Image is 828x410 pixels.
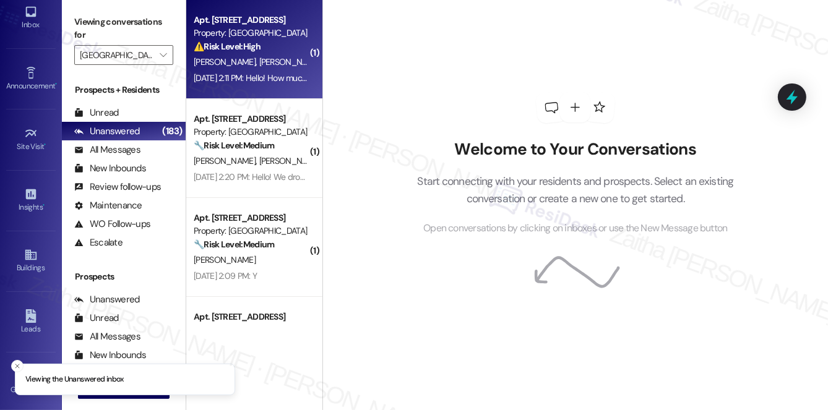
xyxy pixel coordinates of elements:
[194,41,261,52] strong: ⚠️ Risk Level: High
[159,122,185,141] div: (183)
[62,83,186,96] div: Prospects + Residents
[74,12,173,45] label: Viewing conversations for
[74,293,140,306] div: Unanswered
[194,126,308,139] div: Property: [GEOGRAPHIC_DATA]
[6,305,56,339] a: Leads
[194,270,257,281] div: [DATE] 2:09 PM: Y
[194,224,308,237] div: Property: [GEOGRAPHIC_DATA]
[259,56,321,67] span: [PERSON_NAME]
[6,366,56,399] a: Guest Cards
[74,330,140,343] div: All Messages
[194,211,308,224] div: Apt. [STREET_ADDRESS]
[74,199,142,212] div: Maintenance
[194,254,256,265] span: [PERSON_NAME]
[45,140,46,149] span: •
[194,113,308,126] div: Apt. [STREET_ADDRESS]
[399,173,753,208] p: Start connecting with your residents and prospects. Select an existing conversation or create a n...
[194,27,308,40] div: Property: [GEOGRAPHIC_DATA]
[25,374,124,385] p: Viewing the Unanswered inbox
[74,181,161,194] div: Review follow-ups
[74,143,140,156] div: All Messages
[80,45,153,65] input: All communities
[160,50,166,60] i: 
[74,218,150,231] div: WO Follow-ups
[194,14,308,27] div: Apt. [STREET_ADDRESS]
[55,80,57,88] span: •
[6,184,56,217] a: Insights •
[74,125,140,138] div: Unanswered
[74,162,146,175] div: New Inbounds
[74,312,119,325] div: Unread
[399,140,753,160] h2: Welcome to Your Conversations
[74,106,119,119] div: Unread
[6,1,56,35] a: Inbox
[194,72,590,83] div: [DATE] 2:11 PM: Hello! How much do we owe? Shouldn't it be a pro-rated amount since we are here u...
[194,239,274,250] strong: 🔧 Risk Level: Medium
[194,140,274,151] strong: 🔧 Risk Level: Medium
[6,123,56,156] a: Site Visit •
[259,155,321,166] span: [PERSON_NAME]
[194,155,259,166] span: [PERSON_NAME]
[423,221,727,236] span: Open conversations by clicking on inboxes or use the New Message button
[74,349,146,362] div: New Inbounds
[43,201,45,210] span: •
[194,56,259,67] span: [PERSON_NAME]
[194,171,622,182] div: [DATE] 2:20 PM: Hello! We dropped off the rent check [DATE]. Please let me know if you need any a...
[74,236,123,249] div: Escalate
[194,310,308,323] div: Apt. [STREET_ADDRESS]
[62,270,186,283] div: Prospects
[11,360,24,372] button: Close toast
[6,244,56,278] a: Buildings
